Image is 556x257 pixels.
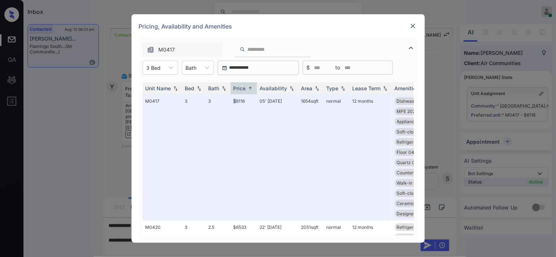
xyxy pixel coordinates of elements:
td: 05' [DATE] [257,94,298,220]
span: MPE 2024 Common... [397,109,442,114]
img: icon-zuma [147,46,154,53]
span: $ [307,64,310,72]
img: icon-zuma [407,44,416,52]
div: Price [233,85,246,91]
span: to [336,64,340,72]
span: Designer Cabine... [397,211,435,216]
div: Bed [185,85,195,91]
td: normal [324,94,350,220]
span: Ceramic Tile En... [397,201,433,206]
img: icon-zuma [240,46,245,53]
span: Countertops Gra... [397,170,435,175]
div: Amenities [395,85,419,91]
span: Quartz Counters [397,160,431,165]
div: Unit Name [146,85,171,91]
img: sorting [339,86,347,91]
span: Dishwasher [397,98,421,104]
td: M0417 [143,94,182,220]
td: 3 [206,94,231,220]
span: Soft-close Cabi... [397,190,432,196]
div: Pricing, Availability and Amenities [132,14,425,38]
span: Appliances Stai... [397,119,432,124]
td: 12 months [350,94,392,220]
div: Lease Term [353,85,381,91]
span: Refrigerator Le... [397,224,432,230]
span: Refrigerator Le... [397,139,432,145]
td: 1654 sqft [298,94,324,220]
img: sorting [288,86,295,91]
span: MPE 2025 Lobby,... [397,235,436,240]
span: Floor 04 [397,150,415,155]
span: Walk-in Closets [397,180,429,186]
div: Area [301,85,313,91]
div: Type [327,85,339,91]
img: close [409,22,417,30]
span: M0417 [159,46,175,54]
img: sorting [172,86,179,91]
img: sorting [247,86,254,91]
span: Soft-close Draw... [397,129,434,135]
img: sorting [313,86,321,91]
div: Bath [209,85,220,91]
img: sorting [382,86,389,91]
td: $6116 [231,94,257,220]
td: 3 [182,94,206,220]
img: sorting [195,86,203,91]
img: sorting [220,86,228,91]
div: Availability [260,85,287,91]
